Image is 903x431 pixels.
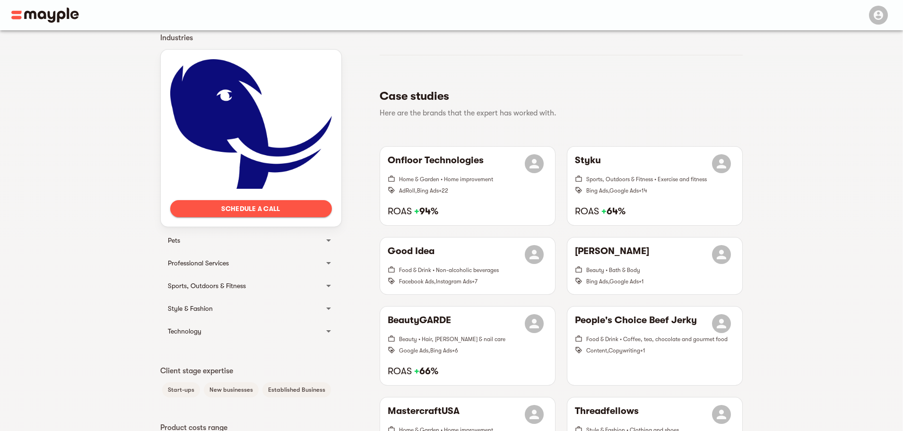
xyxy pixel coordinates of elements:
div: Technology [168,325,317,337]
span: + 22 [439,187,448,194]
strong: 66% [414,366,438,377]
span: Google Ads , [399,347,430,354]
span: Beauty • Bath & Body [586,267,640,273]
span: Google Ads [609,278,639,285]
div: Style & Fashion [168,303,317,314]
button: Onfloor TechnologiesHome & Garden • Home improvementAdRoll,Bing Ads+22ROAS +94% [380,147,555,225]
button: [PERSON_NAME]Beauty • Bath & BodyBing Ads,Google Ads+1 [567,237,742,294]
span: + [601,206,607,217]
h6: People's Choice Beef Jerky [575,314,697,333]
span: Food & Drink • Coffee, tea, chocolate and gourmet food [586,336,728,343]
div: Pets [168,235,317,246]
h6: MastercraftUSA [388,405,460,424]
button: Schedule a call [170,200,332,217]
span: Bing Ads [417,187,439,194]
p: Industries [160,32,342,44]
span: Sports, Outdoors & Fitness • Exercise and fitness [586,176,707,183]
div: Professional Services [168,257,317,269]
span: Menu [863,10,892,18]
span: Facebook Ads , [399,278,436,285]
span: AdRoll , [399,187,417,194]
span: Google Ads [609,187,639,194]
h6: ROAS [388,365,547,378]
div: Sports, Outdoors & Fitness [160,274,342,297]
h6: BeautyGARDE [388,314,451,333]
span: Start-ups [162,384,200,396]
div: Sports, Outdoors & Fitness [168,280,317,291]
h6: [PERSON_NAME] [575,245,649,264]
p: Client stage expertise [160,365,342,377]
span: Established Business [262,384,331,396]
button: People's Choice Beef JerkyFood & Drink • Coffee, tea, chocolate and gourmet foodContent,Copywriti... [567,307,742,385]
span: Home & Garden • Home improvement [399,176,493,183]
img: Main logo [11,8,79,23]
span: + 1 [639,278,644,285]
div: Technology [160,320,342,343]
button: BeautyGARDEBeauty • Hair, [PERSON_NAME] & nail careGoogle Ads,Bing Ads+6ROAS +66% [380,307,555,385]
h6: ROAS [575,205,735,218]
span: Instagram Ads [436,278,472,285]
span: + 6 [452,347,458,354]
h6: Threadfellows [575,405,639,424]
h5: Case studies [380,88,735,104]
span: + 14 [639,187,647,194]
span: + 1 [640,347,645,354]
span: New businesses [204,384,259,396]
h6: ROAS [388,205,547,218]
button: Good IdeaFood & Drink • Non-alcoholic beveragesFacebook Ads,Instagram Ads+7 [380,237,555,294]
h6: Styku [575,154,601,173]
span: Bing Ads [430,347,452,354]
button: StykuSports, Outdoors & Fitness • Exercise and fitnessBing Ads,Google Ads+14ROAS +64% [567,147,742,225]
span: + 7 [472,278,478,285]
div: Art & Entertainment [160,47,342,70]
div: Style & Fashion [160,297,342,320]
strong: 94% [414,206,438,217]
span: Bing Ads , [586,278,609,285]
h6: Onfloor Technologies [388,154,484,173]
span: Beauty • Hair, [PERSON_NAME] & nail care [399,336,505,343]
span: Content , [586,347,608,354]
span: Copywriting [608,347,640,354]
div: Pets [160,229,342,252]
span: + [414,206,419,217]
div: Professional Services [160,252,342,274]
strong: 64% [601,206,625,217]
span: Food & Drink • Non-alcoholic beverages [399,267,499,273]
h6: Good Idea [388,245,434,264]
span: Bing Ads , [586,187,609,194]
span: + [414,366,419,377]
p: Here are the brands that the expert has worked with. [380,107,735,119]
span: Schedule a call [178,203,324,214]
